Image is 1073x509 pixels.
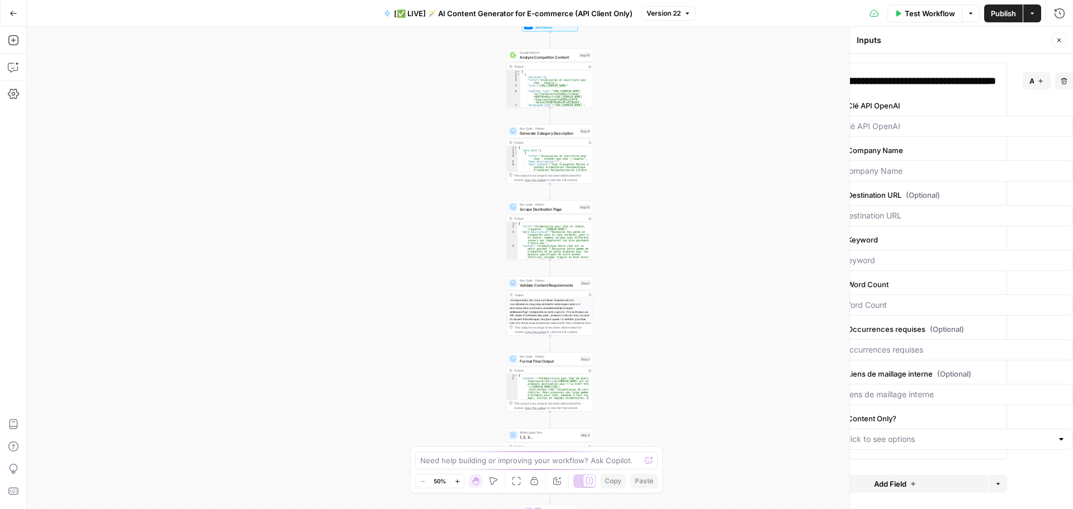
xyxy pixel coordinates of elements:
[525,406,546,410] span: Copy the output
[549,260,551,276] g: Edge from step_12 to step_2
[843,344,1066,355] input: Occurrences requises
[843,389,1066,400] input: Liens de maillage interne
[549,488,551,504] g: Edge from step_4 to end
[514,64,585,69] div: Output
[507,245,517,382] div: 4
[514,140,585,145] div: Output
[836,100,1010,111] label: Clé API OpenAI
[507,231,517,245] div: 3
[520,278,578,283] span: Run Code · Python
[507,298,593,363] div: <l3>Ipsumdolor sita Cons ad Elitsed Doeiusmodt</i4> <u>LaBoreet.do mag aliqu enimadmi veniamquisn...
[857,35,1048,46] div: Inputs
[507,79,520,84] div: 4
[836,413,1010,424] label: Content Only?
[507,277,594,336] div: Run Code · PythonValidate Content RequirementsStep 2Output<l3>Ipsumdolor sita Cons ad Elitsed Doe...
[836,189,1010,201] label: Destination URL
[991,8,1016,19] span: Publish
[802,475,988,493] button: Add Field
[520,126,577,131] span: Run Code · Python
[507,353,594,412] div: Run Code · PythonFormat Final OutputStep 3Output{ "content":"<h2>Nourriture pour Chat de Qualité ...
[507,70,520,73] div: 1
[843,299,1066,311] input: Word Count
[520,354,578,359] span: Run Code · Python
[514,149,517,152] span: Toggle code folding, rows 2 through 8
[549,108,551,124] g: Edge from step_10 to step_11
[507,155,517,160] div: 4
[520,434,578,440] span: 1, 2, 3...
[579,53,591,58] div: Step 10
[525,178,546,182] span: Copy the output
[507,146,517,149] div: 1
[843,165,1066,177] input: Company Name
[843,210,1066,221] input: Destination URL
[507,225,517,231] div: 2
[836,145,1010,156] label: Company Name
[507,49,594,108] div: Google SearchAnalyze Competitor ContentStep 10Output[ { "position":1, "title":"Accessoires et nou...
[507,149,517,152] div: 2
[580,356,591,361] div: Step 3
[647,8,681,18] span: Version 22
[600,474,626,488] button: Copy
[579,204,591,210] div: Step 12
[535,24,563,30] span: Set Inputs
[514,146,517,149] span: Toggle code folding, rows 1 through 9
[514,444,585,449] div: Output
[930,324,964,335] span: (Optional)
[580,129,591,134] div: Step 11
[520,54,577,60] span: Analyze Competitor Content
[984,4,1023,22] button: Publish
[520,358,578,364] span: Format Final Output
[507,152,517,155] div: 3
[520,50,577,55] span: Google Search
[836,368,1010,379] label: Liens de maillage interne
[514,292,585,297] div: Output
[507,73,520,76] div: 2
[434,477,446,486] span: 50%
[520,130,577,136] span: Generate Category Description
[549,336,551,352] g: Edge from step_2 to step_3
[836,279,1010,290] label: Word Count
[905,8,955,19] span: Test Workflow
[514,374,517,377] span: Toggle code folding, rows 1 through 3
[514,152,517,155] span: Toggle code folding, rows 3 through 7
[520,206,577,212] span: Scrape Destination Page
[514,325,591,334] div: This output is too large & has been abbreviated for review. to view the full content.
[507,374,517,377] div: 1
[507,84,520,90] div: 5
[517,70,520,73] span: Toggle code folding, rows 1 through 157
[937,368,971,379] span: (Optional)
[507,125,594,184] div: Run Code · PythonGenerate Category DescriptionStep 11Output{ "serp_data":[ { "title":"Accessoires...
[520,202,577,207] span: Run Code · Python
[843,255,1066,266] input: Keyword
[843,434,1052,445] input: Click to see options
[549,412,551,428] g: Edge from step_3 to step_4
[843,121,1066,132] input: Clé API OpenAI
[580,280,591,286] div: Step 2
[525,330,546,334] span: Copy the output
[520,430,578,435] span: Write Liquid Text
[514,368,585,373] div: Output
[549,32,551,48] g: Edge from start to step_10
[394,8,633,19] span: [✅ LIVE] 🪄 AI Content Generator for E-commerce (API Client Only)
[507,90,520,104] div: 6
[514,401,591,410] div: This output is too large & has been abbreviated for review. to view the full content.
[1029,75,1034,87] span: Add field to group
[507,201,594,260] div: Run Code · PythonScrape Destination PageStep 12Output{ "title":"Alimentation pour chat et chaton,...
[836,324,1010,335] label: Occurrences requises
[580,432,591,437] div: Step 4
[635,476,653,486] span: Paste
[1023,72,1051,90] button: Add field to group
[605,476,621,486] span: Copy
[514,222,517,225] span: Toggle code folding, rows 1 through 5
[507,104,520,110] div: 7
[507,76,520,79] div: 3
[377,4,639,22] button: [✅ LIVE] 🪄 AI Content Generator for E-commerce (API Client Only)
[642,6,696,21] button: Version 22
[507,163,517,320] div: 6
[874,478,906,489] span: Add Field
[507,160,517,163] div: 5
[836,234,1010,245] label: Keyword
[517,73,520,76] span: Toggle code folding, rows 2 through 31
[630,474,658,488] button: Paste
[549,184,551,200] g: Edge from step_11 to step_12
